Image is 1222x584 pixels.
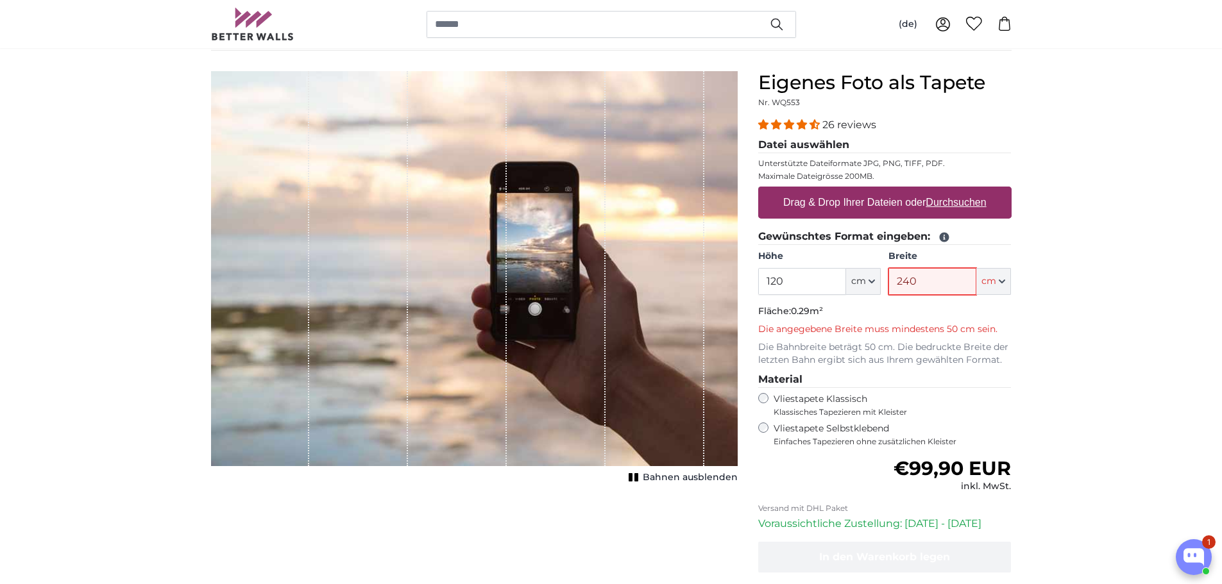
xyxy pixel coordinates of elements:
label: Vliestapete Selbstklebend [774,422,1012,447]
span: 4.54 stars [758,119,822,131]
p: Die Bahnbreite beträgt 50 cm. Die bedruckte Breite der letzten Bahn ergibt sich aus Ihrem gewählt... [758,341,1012,367]
legend: Datei auswählen [758,137,1012,153]
button: (de) [888,13,928,36]
p: Die angegebene Breite muss mindestens 50 cm sein. [758,323,1012,336]
span: €99,90 EUR [894,456,1011,480]
button: cm [846,268,881,295]
span: Bahnen ausblenden [643,471,738,484]
legend: Gewünschtes Format eingeben: [758,229,1012,245]
label: Drag & Drop Ihrer Dateien oder [778,190,992,215]
div: 1 of 1 [211,71,738,487]
button: cm [976,268,1011,295]
div: 1 [1202,535,1216,549]
button: Open chatbox [1176,539,1212,575]
p: Maximale Dateigrösse 200MB. [758,171,1012,181]
img: Betterwalls [211,8,294,40]
div: inkl. MwSt. [894,480,1011,493]
span: Klassisches Tapezieren mit Kleister [774,407,1001,417]
p: Voraussichtliche Zustellung: [DATE] - [DATE] [758,516,1012,531]
span: 26 reviews [822,119,876,131]
h1: Eigenes Foto als Tapete [758,71,1012,94]
span: cm [981,275,996,288]
button: Bahnen ausblenden [625,469,738,487]
p: Fläche: [758,305,1012,318]
p: Versand mit DHL Paket [758,503,1012,513]
span: Einfaches Tapezieren ohne zusätzlichen Kleister [774,437,1012,447]
p: Unterstützte Dateiformate JPG, PNG, TIFF, PDF. [758,158,1012,169]
span: cm [851,275,866,288]
span: In den Warenkorb legen [819,551,950,563]
label: Breite [888,250,1011,263]
span: Nr. WQ553 [758,97,800,107]
label: Vliestapete Klassisch [774,393,1001,417]
button: In den Warenkorb legen [758,542,1012,572]
label: Höhe [758,250,881,263]
u: Durchsuchen [926,197,986,208]
legend: Material [758,372,1012,388]
span: 0.29m² [791,305,823,317]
